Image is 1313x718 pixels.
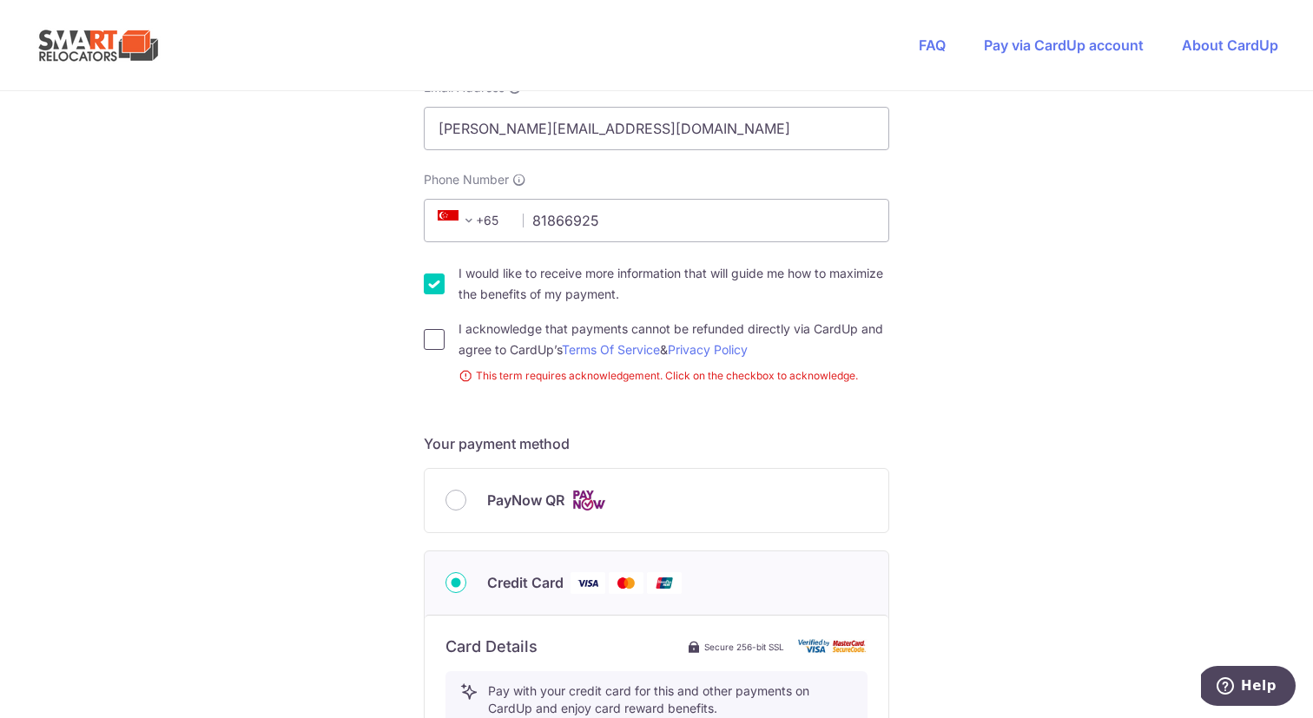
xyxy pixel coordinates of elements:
[424,433,889,454] h5: Your payment method
[647,572,682,594] img: Union Pay
[1201,666,1296,709] iframe: Opens a widget where you can find more information
[445,572,868,594] div: Credit Card Visa Mastercard Union Pay
[459,367,889,385] small: This term requires acknowledgement. Click on the checkbox to acknowledge.
[424,107,889,150] input: Email address
[571,490,606,511] img: Cards logo
[919,36,946,54] a: FAQ
[487,572,564,593] span: Credit Card
[438,210,479,231] span: +65
[571,572,605,594] img: Visa
[668,342,748,357] a: Privacy Policy
[459,319,889,360] label: I acknowledge that payments cannot be refunded directly via CardUp and agree to CardUp’s &
[424,171,509,188] span: Phone Number
[984,36,1144,54] a: Pay via CardUp account
[704,640,784,654] span: Secure 256-bit SSL
[445,490,868,511] div: PayNow QR Cards logo
[798,639,868,654] img: card secure
[445,636,538,657] h6: Card Details
[459,263,889,305] label: I would like to receive more information that will guide me how to maximize the benefits of my pa...
[562,342,660,357] a: Terms Of Service
[609,572,643,594] img: Mastercard
[432,210,511,231] span: +65
[1182,36,1278,54] a: About CardUp
[487,490,564,511] span: PayNow QR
